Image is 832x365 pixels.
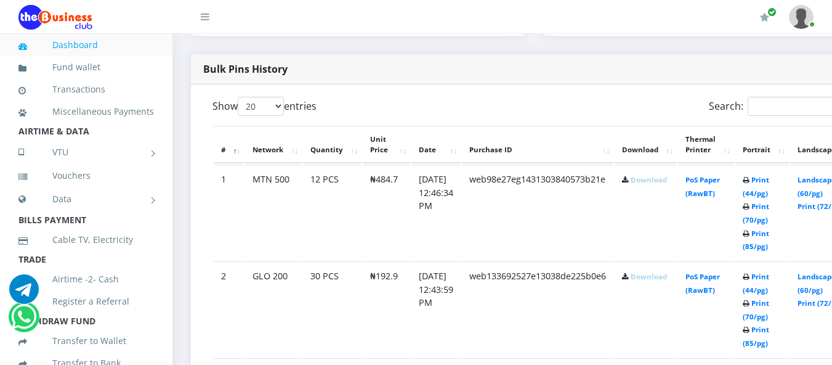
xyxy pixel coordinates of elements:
[631,175,667,184] a: Download
[411,261,461,357] td: [DATE] 12:43:59 PM
[18,5,92,30] img: Logo
[18,287,154,316] a: Register a Referral
[685,175,720,198] a: PoS Paper (RawBT)
[462,261,613,357] td: web133692527e13038de225b0e6
[18,31,154,59] a: Dashboard
[735,126,789,164] th: Portrait: activate to sort column ascending
[411,126,461,164] th: Date: activate to sort column ascending
[18,226,154,254] a: Cable TV, Electricity
[18,327,154,355] a: Transfer to Wallet
[214,261,244,357] td: 2
[245,126,302,164] th: Network: activate to sort column ascending
[18,265,154,293] a: Airtime -2- Cash
[462,165,613,260] td: web98e27eg1431303840573b21e
[363,126,410,164] th: Unit Price: activate to sort column ascending
[18,184,154,215] a: Data
[214,126,244,164] th: #: activate to sort column descending
[303,165,361,260] td: 12 PCS
[743,298,769,321] a: Print (70/pg)
[462,126,613,164] th: Purchase ID: activate to sort column ascending
[18,162,154,190] a: Vouchers
[238,97,284,116] select: Showentries
[678,126,734,164] th: Thermal Printer: activate to sort column ascending
[743,229,769,252] a: Print (85/pg)
[411,165,461,260] td: [DATE] 12:46:34 PM
[615,126,677,164] th: Download: activate to sort column ascending
[214,165,244,260] td: 1
[245,165,302,260] td: MTN 500
[631,272,667,281] a: Download
[11,311,36,332] a: Chat for support
[245,261,302,357] td: GLO 200
[212,97,317,116] label: Show entries
[363,261,410,357] td: ₦192.9
[760,12,769,22] i: Renew/Upgrade Subscription
[789,5,814,29] img: User
[303,261,361,357] td: 30 PCS
[685,272,720,295] a: PoS Paper (RawBT)
[18,137,154,168] a: VTU
[767,7,777,17] span: Renew/Upgrade Subscription
[363,165,410,260] td: ₦484.7
[203,62,288,76] strong: Bulk Pins History
[18,75,154,104] a: Transactions
[18,53,154,81] a: Fund wallet
[743,325,769,348] a: Print (85/pg)
[743,175,769,198] a: Print (44/pg)
[303,126,361,164] th: Quantity: activate to sort column ascending
[743,202,769,224] a: Print (70/pg)
[9,284,39,304] a: Chat for support
[743,272,769,295] a: Print (44/pg)
[18,97,154,126] a: Miscellaneous Payments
